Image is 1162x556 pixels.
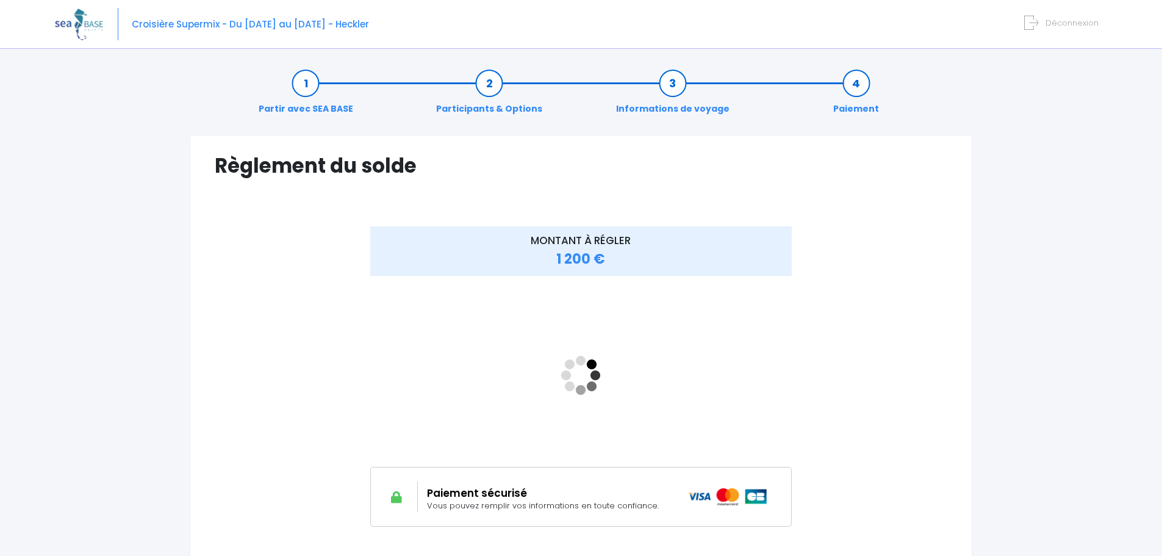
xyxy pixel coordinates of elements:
img: icons_paiement_securise@2x.png [688,488,768,505]
span: Déconnexion [1045,17,1099,29]
a: Partir avec SEA BASE [253,77,359,115]
span: Croisière Supermix - Du [DATE] au [DATE] - Heckler [132,18,369,31]
iframe: <!-- //required --> [370,284,792,467]
h2: Paiement sécurisé [427,487,670,499]
a: Informations de voyage [610,77,736,115]
span: Vous pouvez remplir vos informations en toute confiance. [427,500,659,511]
a: Participants & Options [430,77,548,115]
h1: Règlement du solde [215,154,947,178]
span: 1 200 € [556,250,605,269]
a: Paiement [827,77,885,115]
span: MONTANT À RÉGLER [531,233,631,248]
